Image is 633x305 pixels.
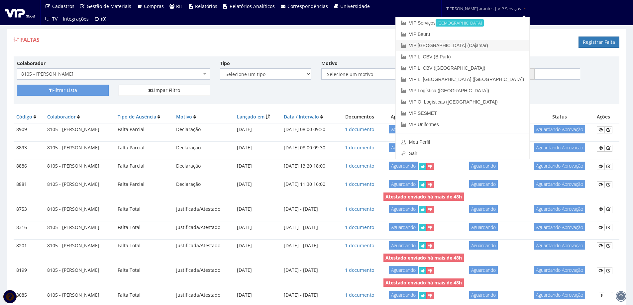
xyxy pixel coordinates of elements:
[173,123,234,136] td: Declaração
[173,221,234,234] td: Justificada/Atestado
[469,241,498,250] span: Aguardando
[281,221,339,234] td: [DATE] - [DATE]
[396,74,529,85] a: VIP L. [GEOGRAPHIC_DATA] ([GEOGRAPHIC_DATA])
[534,125,585,133] span: Aguardando Aprovação
[63,16,89,22] span: Integrações
[345,206,374,212] a: 1 documento
[281,203,339,215] td: [DATE] - [DATE]
[45,221,115,234] td: 8105 - [PERSON_NAME]
[345,181,374,187] a: 1 documento
[176,114,192,120] a: Motivo
[281,160,339,173] td: [DATE] 13:20 18:00
[534,241,585,250] span: Aguardando Aprovação
[396,96,529,108] a: VIP O. Logísticas ([GEOGRAPHIC_DATA])
[14,160,45,173] td: 8886
[396,136,529,148] a: Meu Perfil
[115,178,173,191] td: Falta Parcial
[115,264,173,277] td: Falta Total
[45,123,115,136] td: 8105 - [PERSON_NAME]
[345,126,374,132] a: 1 documento
[534,143,585,152] span: Aguardando Aprovação
[345,144,374,151] a: 1 documento
[234,123,281,136] td: [DATE]
[14,289,45,302] td: 8085
[396,62,529,74] a: VIP L. CBV ([GEOGRAPHIC_DATA])
[173,178,234,191] td: Declaração
[389,266,418,274] span: Aguardando
[469,205,498,213] span: Aguardando
[594,111,619,123] th: Ações
[45,203,115,215] td: 8105 - [PERSON_NAME]
[173,142,234,154] td: Declaração
[469,162,498,170] span: Aguardando
[20,36,40,43] span: Faltas
[234,221,281,234] td: [DATE]
[42,13,60,25] a: TV
[345,163,374,169] a: 1 documento
[385,193,462,200] strong: Atestado enviado há mais de 48h
[345,292,374,298] a: 1 documento
[534,162,585,170] span: Aguardando Aprovação
[87,3,131,9] span: Gestão de Materiais
[340,3,370,9] span: Universidade
[115,203,173,215] td: Falta Total
[534,291,585,299] span: Aguardando Aprovação
[389,205,418,213] span: Aguardando
[281,142,339,154] td: [DATE] 08:00 09:30
[45,178,115,191] td: 8105 - [PERSON_NAME]
[14,142,45,154] td: 8893
[396,148,529,159] a: Sair
[115,142,173,154] td: Falta Parcial
[396,119,529,130] a: VIP Uniformes
[5,8,35,18] img: logo
[389,143,418,152] span: Aguardando
[144,3,164,9] span: Compras
[234,178,281,191] td: [DATE]
[14,203,45,215] td: 8753
[173,203,234,215] td: Justificada/Atestado
[16,114,32,120] a: Código
[173,264,234,277] td: Justificada/Atestado
[45,239,115,252] td: 8105 - [PERSON_NAME]
[281,289,339,302] td: [DATE] - [DATE]
[234,160,281,173] td: [DATE]
[385,255,462,261] strong: Atestado enviado há mais de 48h
[396,108,529,119] a: VIP SESMET
[345,224,374,230] a: 1 documento
[91,13,109,25] a: (0)
[281,178,339,191] td: [DATE] 11:30 16:00
[118,114,156,120] a: Tipo de Ausência
[234,289,281,302] td: [DATE]
[389,291,418,299] span: Aguardando
[17,68,210,80] span: 8105 - MATHEUS GABRIEL GARCIAS
[284,114,319,120] a: Data / Intervalo
[115,239,173,252] td: Falta Total
[115,289,173,302] td: Falta Total
[345,267,374,273] a: 1 documento
[173,160,234,173] td: Declaração
[385,279,462,286] strong: Atestado enviado há mais de 48h
[389,162,418,170] span: Aguardando
[396,40,529,51] a: VIP [GEOGRAPHIC_DATA] (Cajamar)
[321,60,338,67] label: Motivo
[396,29,529,40] a: VIP Bauru
[14,239,45,252] td: 8201
[17,85,109,96] button: Filtrar Lista
[579,37,619,48] a: Registrar Falta
[60,13,91,25] a: Integrações
[195,3,217,9] span: Relatórios
[469,266,498,274] span: Aguardando
[115,123,173,136] td: Falta Parcial
[469,180,498,188] span: Aguardando
[281,239,339,252] td: [DATE] - [DATE]
[45,142,115,154] td: 8105 - [PERSON_NAME]
[173,239,234,252] td: Justificada/Atestado
[45,160,115,173] td: 8105 - [PERSON_NAME]
[534,205,585,213] span: Aguardando Aprovação
[396,51,529,62] a: VIP L. CBV (B.Park)
[14,221,45,234] td: 8316
[396,17,529,29] a: VIP Serviços[DEMOGRAPHIC_DATA]
[436,19,484,27] small: [DEMOGRAPHIC_DATA]
[45,289,115,302] td: 8105 - [PERSON_NAME]
[389,125,418,133] span: Aguardando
